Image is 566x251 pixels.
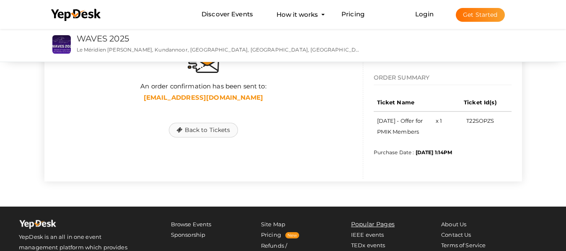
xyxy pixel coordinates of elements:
[77,46,360,53] p: Le Méridien [PERSON_NAME], Kundannoor, [GEOGRAPHIC_DATA], [GEOGRAPHIC_DATA], [GEOGRAPHIC_DATA], [...
[52,35,71,54] img: S4WQAGVX_small.jpeg
[441,242,486,248] a: Terms of Service
[441,221,466,228] a: About Us
[19,219,57,232] img: Yepdesk
[429,111,449,140] td: x 1
[415,10,434,18] a: Login
[351,219,412,230] li: Popular Pages
[456,8,505,22] button: Get Started
[171,231,206,238] a: Sponsorship
[285,232,299,238] span: New
[466,117,494,124] span: T22SOPZS
[351,231,384,238] a: IEEE events
[351,242,385,248] a: TEDx events
[374,74,430,81] span: ORDER SUMMARY
[188,52,220,73] img: sent-email.svg
[274,7,320,22] button: How it works
[171,221,212,228] a: Browse Events
[169,123,238,137] button: Back to Tickets
[77,34,129,44] a: WAVES 2025
[416,149,452,155] b: [DATE] 1:14PM
[140,82,266,91] label: An order confirmation has been sent to:
[377,117,423,135] span: [DATE] - Offer for PMIK Members
[441,231,471,238] a: Contact Us
[202,7,253,22] a: Discover Events
[374,149,452,156] label: Purchase Date :
[374,93,429,111] th: Ticket Name
[449,93,511,111] th: Ticket Id(s)
[144,93,263,101] b: [EMAIL_ADDRESS][DOMAIN_NAME]
[261,221,285,228] a: Site Map
[341,7,364,22] a: Pricing
[261,231,281,238] a: Pricing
